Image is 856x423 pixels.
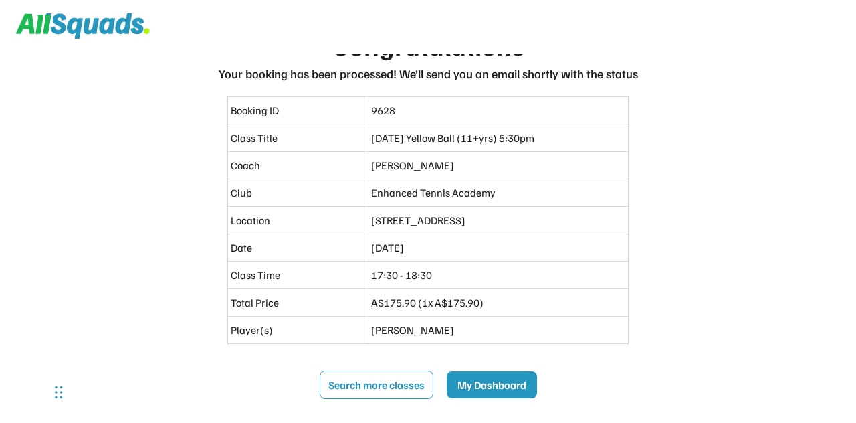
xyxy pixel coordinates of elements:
[371,102,625,118] div: 9628
[320,371,433,399] button: Search more classes
[231,322,365,338] div: Player(s)
[231,157,365,173] div: Coach
[219,65,638,83] div: Your booking has been processed! We’ll send you an email shortly with the status
[231,130,365,146] div: Class Title
[231,212,365,228] div: Location
[231,102,365,118] div: Booking ID
[371,322,625,338] div: [PERSON_NAME]
[231,294,365,311] div: Total Price
[371,157,625,173] div: [PERSON_NAME]
[231,267,365,283] div: Class Time
[371,267,625,283] div: 17:30 - 18:30
[371,212,625,228] div: [STREET_ADDRESS]
[371,240,625,256] div: [DATE]
[371,294,625,311] div: A$175.90 (1x A$175.90)
[231,240,365,256] div: Date
[447,371,537,398] button: My Dashboard
[371,185,625,201] div: Enhanced Tennis Academy
[371,130,625,146] div: [DATE] Yellow Ball (11+yrs) 5:30pm
[16,13,150,39] img: Squad%20Logo.svg
[231,185,365,201] div: Club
